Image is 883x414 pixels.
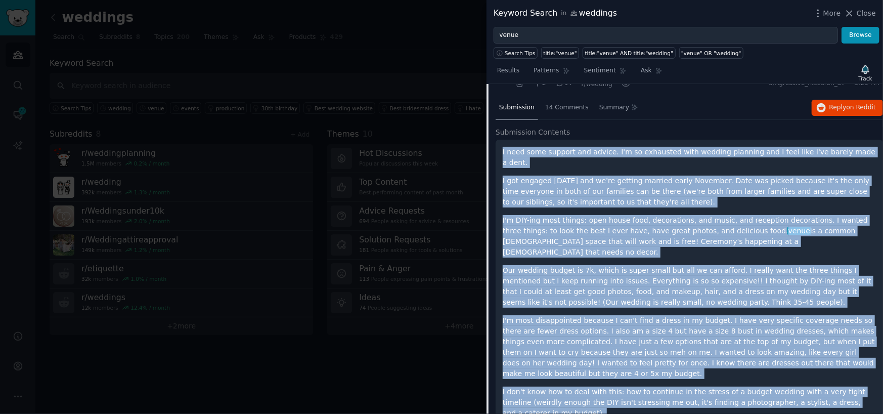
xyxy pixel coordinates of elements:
[503,265,876,308] p: Our wedding budget is 7k, which is super small but all we can afford. I really want the three thi...
[494,27,838,44] input: Try a keyword related to your business
[541,47,579,59] a: title:"venue"
[494,47,538,59] button: Search Tips
[503,315,876,379] p: I'm most disappointed because I can't find a dress in my budget. I have very specific coverage ne...
[581,63,630,84] a: Sentiment
[583,47,675,59] a: title:"venue" AND title:"wedding"
[842,27,879,44] button: Browse
[497,66,519,75] span: Results
[823,8,841,19] span: More
[499,103,535,112] span: Submission
[679,47,744,59] a: "venue" OR "wedding"
[503,147,876,168] p: I need some support and advice. I'm so exhausted with wedding planning and I feel like I've barel...
[503,215,876,258] p: I'm DIY-ing most things: open house food, decorations, and music, and reception decorations. I wa...
[494,7,617,20] div: Keyword Search weddings
[855,62,876,84] button: Track
[530,63,573,84] a: Patterns
[859,75,872,82] div: Track
[637,63,666,84] a: Ask
[544,50,577,57] div: title:"venue"
[641,66,652,75] span: Ask
[787,227,811,235] span: venue
[505,50,536,57] span: Search Tips
[494,63,523,84] a: Results
[545,103,589,112] span: 14 Comments
[599,103,629,112] span: Summary
[681,50,741,57] div: "venue" OR "wedding"
[496,127,570,138] span: Submission Contents
[844,8,876,19] button: Close
[812,100,883,116] button: Replyon Reddit
[847,104,876,111] span: on Reddit
[534,66,559,75] span: Patterns
[584,66,616,75] span: Sentiment
[813,8,841,19] button: More
[857,8,876,19] span: Close
[503,176,876,208] p: I got engaged [DATE] and we're getting married early November. Date was picked because it's the o...
[561,9,566,18] span: in
[585,50,673,57] div: title:"venue" AND title:"wedding"
[829,103,876,112] span: Reply
[582,80,612,88] span: r/wedding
